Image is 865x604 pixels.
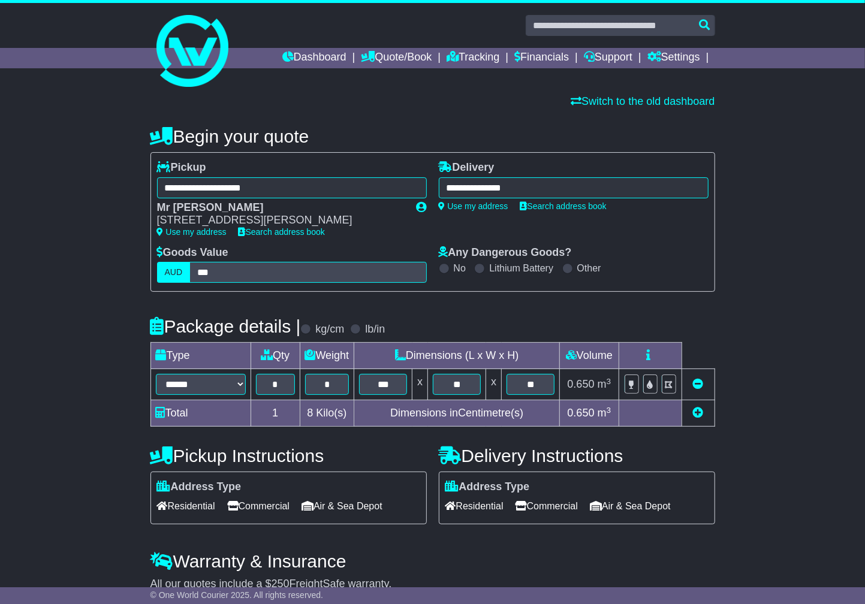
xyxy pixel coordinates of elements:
[439,246,572,259] label: Any Dangerous Goods?
[489,262,553,274] label: Lithium Battery
[157,227,227,237] a: Use my address
[282,48,346,68] a: Dashboard
[439,161,495,174] label: Delivery
[516,497,578,515] span: Commercial
[520,201,607,211] a: Search address book
[590,497,671,515] span: Air & Sea Depot
[693,407,704,419] a: Add new item
[150,400,251,427] td: Total
[445,481,530,494] label: Address Type
[150,343,251,369] td: Type
[577,262,601,274] label: Other
[607,377,611,386] sup: 3
[486,369,502,400] td: x
[514,48,569,68] a: Financials
[598,407,611,419] span: m
[227,497,290,515] span: Commercial
[157,481,242,494] label: Address Type
[239,227,325,237] a: Search address book
[150,551,715,571] h4: Warranty & Insurance
[157,201,405,215] div: Mr [PERSON_NAME]
[445,497,504,515] span: Residential
[439,201,508,211] a: Use my address
[300,343,354,369] td: Weight
[307,407,313,419] span: 8
[251,400,300,427] td: 1
[272,578,290,590] span: 250
[439,446,715,466] h4: Delivery Instructions
[150,578,715,591] div: All our quotes include a $ FreightSafe warranty.
[302,497,382,515] span: Air & Sea Depot
[150,316,301,336] h4: Package details |
[568,407,595,419] span: 0.650
[365,323,385,336] label: lb/in
[571,95,715,107] a: Switch to the old dashboard
[607,406,611,415] sup: 3
[598,378,611,390] span: m
[647,48,700,68] a: Settings
[150,126,715,146] h4: Begin your quote
[157,262,191,283] label: AUD
[157,246,228,259] label: Goods Value
[693,378,704,390] a: Remove this item
[150,446,427,466] h4: Pickup Instructions
[584,48,632,68] a: Support
[300,400,354,427] td: Kilo(s)
[157,214,405,227] div: [STREET_ADDRESS][PERSON_NAME]
[251,343,300,369] td: Qty
[354,343,560,369] td: Dimensions (L x W x H)
[354,400,560,427] td: Dimensions in Centimetre(s)
[447,48,499,68] a: Tracking
[454,262,466,274] label: No
[150,590,324,600] span: © One World Courier 2025. All rights reserved.
[315,323,344,336] label: kg/cm
[157,161,206,174] label: Pickup
[568,378,595,390] span: 0.650
[157,497,215,515] span: Residential
[412,369,428,400] td: x
[560,343,619,369] td: Volume
[361,48,432,68] a: Quote/Book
